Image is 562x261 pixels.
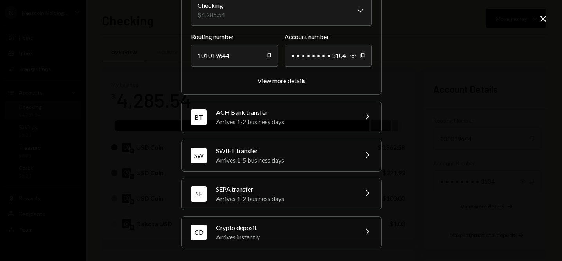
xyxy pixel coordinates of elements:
label: Routing number [191,32,278,42]
div: SW [191,148,207,163]
button: SESEPA transferArrives 1-2 business days [182,178,381,210]
div: Arrives 1-5 business days [216,156,353,165]
div: BT [191,109,207,125]
div: Crypto deposit [216,223,353,232]
div: Arrives 1-2 business days [216,117,353,127]
div: ACH Bank transfer [216,108,353,117]
button: BTACH Bank transferArrives 1-2 business days [182,101,381,133]
button: View more details [258,77,306,85]
div: View more details [258,77,306,84]
button: SWSWIFT transferArrives 1-5 business days [182,140,381,171]
label: Account number [285,32,372,42]
div: Arrives instantly [216,232,353,242]
button: CDCrypto depositArrives instantly [182,217,381,248]
div: • • • • • • • • 3104 [285,45,372,67]
div: Arrives 1-2 business days [216,194,353,203]
div: SE [191,186,207,202]
div: 101019644 [191,45,278,67]
div: SEPA transfer [216,185,353,194]
div: SWIFT transfer [216,146,353,156]
div: CD [191,225,207,240]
